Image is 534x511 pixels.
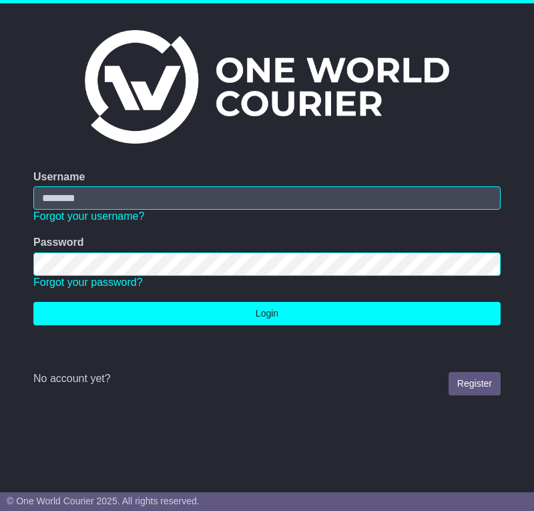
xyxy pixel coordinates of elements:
[7,496,200,506] span: © One World Courier 2025. All rights reserved.
[33,372,501,385] div: No account yet?
[85,30,449,144] img: One World
[33,210,144,222] a: Forgot your username?
[33,236,84,248] label: Password
[33,302,501,325] button: Login
[33,170,85,183] label: Username
[33,277,143,288] a: Forgot your password?
[449,372,501,395] a: Register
